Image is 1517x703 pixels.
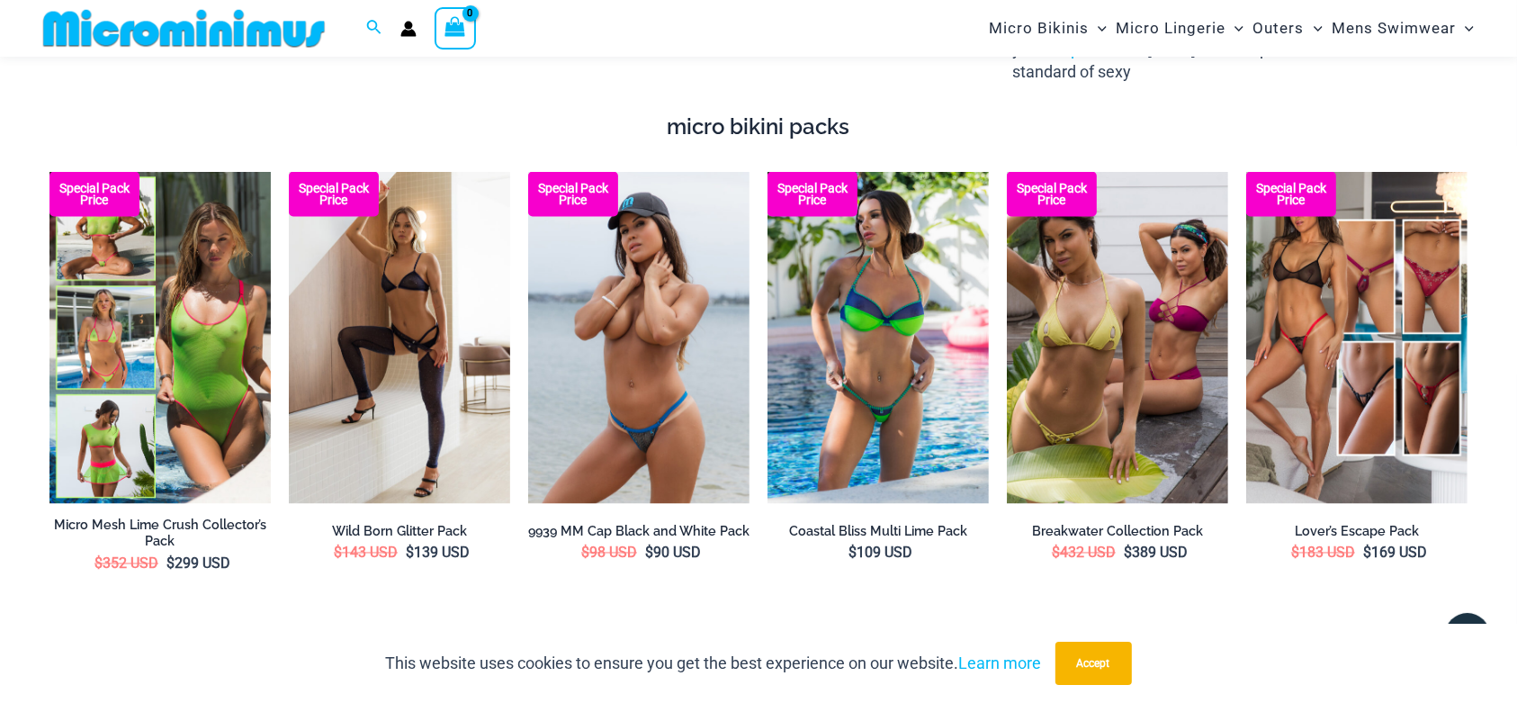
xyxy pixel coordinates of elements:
bdi: 432 USD [1052,545,1116,562]
span: $ [334,545,342,562]
span: $ [581,545,589,562]
bdi: 98 USD [581,545,637,562]
p: This website uses cookies to ensure you get the best experience on our website. [386,650,1042,677]
a: Rebel Cap BlackElectric Blue 9939 Cap 07 Rebel Cap WhiteElectric Blue 9939 Cap 07Rebel Cap WhiteE... [528,172,750,504]
a: Lover’s Escape Pack [1246,524,1468,541]
a: Wild Born Glitter Ink 1122 Top 605 Bottom 552 Tights 02 Wild Born Glitter Ink 1122 Top 605 Bottom... [289,172,510,504]
b: Special Pack Price [49,183,139,206]
bdi: 352 USD [94,555,158,572]
span: $ [645,545,653,562]
span: Menu Toggle [1305,5,1323,51]
bdi: 299 USD [166,555,230,572]
span: Micro Lingerie [1116,5,1225,51]
span: $ [94,555,103,572]
a: Breakwater Collection Pack [1007,524,1228,541]
span: $ [848,545,857,562]
a: Account icon link [400,21,417,37]
img: Rebel Cap BlackElectric Blue 9939 Cap 07 [528,172,750,504]
a: 9939 MM Cap Black and White Pack [528,524,750,541]
b: Special Pack Price [1007,183,1097,206]
bdi: 90 USD [645,545,701,562]
img: Breakwater Berry Pink and Lemon Yellow Bikini Pack [1007,172,1228,504]
bdi: 109 USD [848,545,912,562]
span: $ [1363,545,1371,562]
bdi: 139 USD [406,545,470,562]
span: Mens Swimwear [1332,5,1456,51]
a: Lovers Escape Pack Zoe Deep Red 689 Micro Thong 04Zoe Deep Red 689 Micro Thong 04 [1246,172,1468,504]
h4: micro bikini packs [49,114,1468,140]
a: View Shopping Cart, empty [435,7,476,49]
bdi: 169 USD [1363,545,1427,562]
b: Special Pack Price [528,183,618,206]
a: Coastal Bliss Multi Lime Pack [767,524,989,541]
a: Learn more [959,653,1042,672]
bdi: 183 USD [1291,545,1355,562]
span: $ [166,555,175,572]
a: Mens SwimwearMenu ToggleMenu Toggle [1327,5,1478,51]
span: Menu Toggle [1225,5,1243,51]
bdi: 143 USD [334,545,398,562]
a: Collectors Pack Lime Micro Mesh Lime Crush 366 Crop Top 456 Micro 05Micro Mesh Lime Crush 366 Cro... [49,172,271,504]
img: Collectors Pack Lime [49,172,271,504]
img: MM SHOP LOGO FLAT [36,8,332,49]
span: $ [1291,545,1299,562]
button: Accept [1055,642,1132,685]
span: Outers [1253,5,1305,51]
a: Coastal Bliss Multi Lime 3223 Underwire Top 4275 Micro 07 Coastal Bliss Multi Lime 3223 Underwire... [767,172,989,504]
img: Wild Born Glitter Ink 1122 Top 605 Bottom 552 Tights 02 [289,172,510,504]
a: Breakwater Berry Pink and Lemon Yellow Bikini Pack Breakwater Berry Pink and Lemon Yellow Bikini ... [1007,172,1228,504]
b: Special Pack Price [767,183,857,206]
a: OutersMenu ToggleMenu Toggle [1249,5,1327,51]
img: Lovers Escape Pack [1246,172,1468,504]
a: Search icon link [366,17,382,40]
span: Menu Toggle [1456,5,1474,51]
a: Wild Born Glitter Pack [289,524,510,541]
a: Micro LingerieMenu ToggleMenu Toggle [1111,5,1248,51]
span: Micro Bikinis [989,5,1089,51]
a: Micro BikinisMenu ToggleMenu Toggle [984,5,1111,51]
nav: Site Navigation [982,3,1481,54]
span: $ [1124,545,1132,562]
b: Special Pack Price [289,183,379,206]
bdi: 389 USD [1124,545,1188,562]
span: Menu Toggle [1089,5,1107,51]
b: Special Pack Price [1246,183,1336,206]
img: Coastal Bliss Multi Lime 3223 Underwire Top 4275 Micro 07 [767,172,989,504]
a: Micro Mesh Lime Crush Collector’s Pack [49,518,271,551]
span: $ [1052,545,1060,562]
span: $ [406,545,414,562]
